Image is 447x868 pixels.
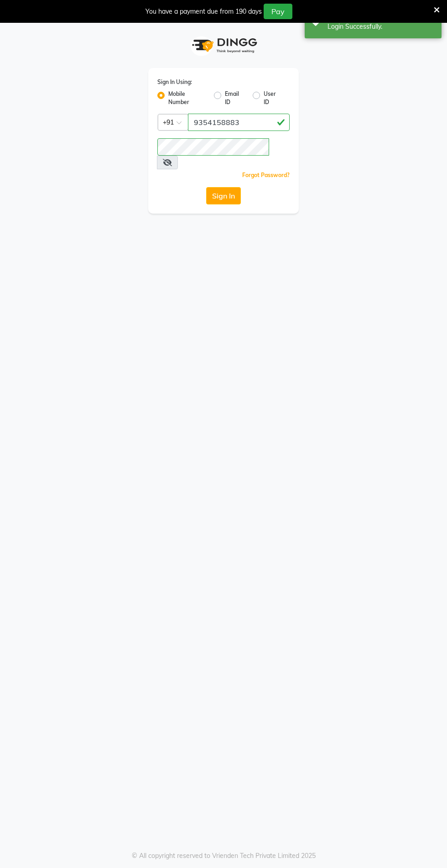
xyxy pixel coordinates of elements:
[264,90,282,106] label: User ID
[168,90,207,106] label: Mobile Number
[242,172,290,178] a: Forgot Password?
[157,138,269,156] input: Username
[264,4,292,19] button: Pay
[327,22,435,31] div: Login Successfully.
[187,32,260,59] img: logo1.svg
[206,187,241,204] button: Sign In
[146,7,262,16] div: You have a payment due from 190 days
[188,114,290,131] input: Username
[157,78,192,86] label: Sign In Using:
[225,90,245,106] label: Email ID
